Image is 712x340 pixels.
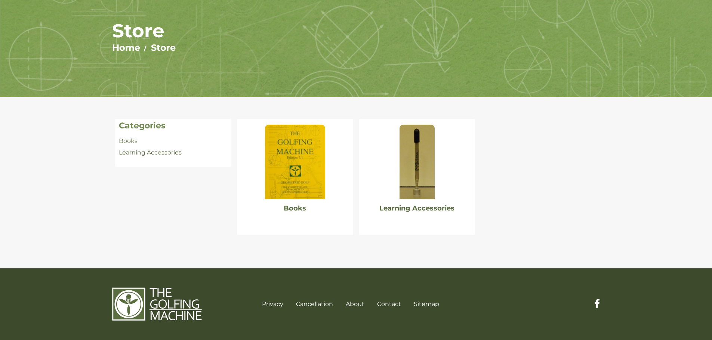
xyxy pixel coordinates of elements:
[119,137,138,144] a: Books
[296,300,333,308] a: Cancellation
[151,42,176,53] a: Store
[112,19,600,42] h1: Store
[119,121,228,131] h4: Categories
[379,204,454,212] a: Learning Accessories
[414,300,439,308] a: Sitemap
[119,149,182,156] a: Learning Accessories
[377,300,401,308] a: Contact
[112,42,140,53] a: Home
[284,204,306,212] a: Books
[346,300,364,308] a: About
[112,287,202,321] img: The Golfing Machine
[262,300,283,308] a: Privacy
